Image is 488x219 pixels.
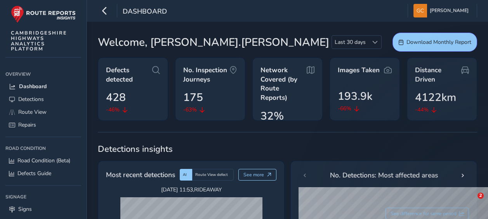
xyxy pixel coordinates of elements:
span: Repairs [18,121,36,129]
span: [DATE] 11:53 , RIDEAWAY [120,186,262,193]
a: Dashboard [5,80,81,93]
a: Detections [5,93,81,106]
button: Download Monthly Report [392,33,477,52]
span: No. Inspection Journeys [183,66,229,84]
span: 428 [106,89,126,106]
span: [PERSON_NAME] [430,4,469,17]
div: Route View defect [192,169,234,181]
span: Defects detected [106,66,152,84]
span: Dashboard [123,7,167,17]
span: AI [183,172,187,177]
span: -66% [338,104,351,113]
span: 4122km [415,89,456,106]
span: Download Monthly Report [406,38,471,46]
span: Route View defect [195,172,228,177]
a: Signs [5,203,81,216]
span: Route View [18,108,47,116]
iframe: Intercom live chat [462,193,480,211]
a: Road Condition (Beta) [5,154,81,167]
div: Road Condition [5,143,81,154]
button: [PERSON_NAME] [413,4,471,17]
img: rr logo [11,5,76,23]
div: AI [180,169,192,181]
a: Route View [5,106,81,118]
span: Most recent detections [106,170,175,180]
span: Welcome, [PERSON_NAME].[PERSON_NAME] [98,34,329,50]
span: Road Condition (Beta) [17,157,70,164]
span: Distance Driven [415,66,461,84]
div: Signage [5,191,81,203]
span: Detections insights [98,143,477,155]
span: CAMBRIDGESHIRE HIGHWAYS ANALYTICS PLATFORM [11,30,67,52]
a: Repairs [5,118,81,131]
span: Network Covered (by Route Reports) [260,66,307,103]
div: Overview [5,68,81,80]
span: 193.9k [338,88,372,104]
span: -63% [183,106,197,114]
span: Detections [18,96,44,103]
span: 2 [478,193,484,199]
span: Last 30 days [332,36,368,49]
span: Defects Guide [17,170,51,177]
span: Dashboard [19,83,47,90]
span: See more [243,172,264,178]
span: -46% [106,106,120,114]
span: 175 [183,89,203,106]
span: No. Detections: Most affected areas [330,170,438,180]
span: See difference for same period [391,210,457,217]
a: Defects Guide [5,167,81,180]
span: Signs [18,205,32,213]
img: diamond-layout [413,4,427,17]
button: See more [238,169,277,181]
span: 32% [260,108,284,124]
span: -44% [415,106,429,114]
span: Images Taken [338,66,380,75]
